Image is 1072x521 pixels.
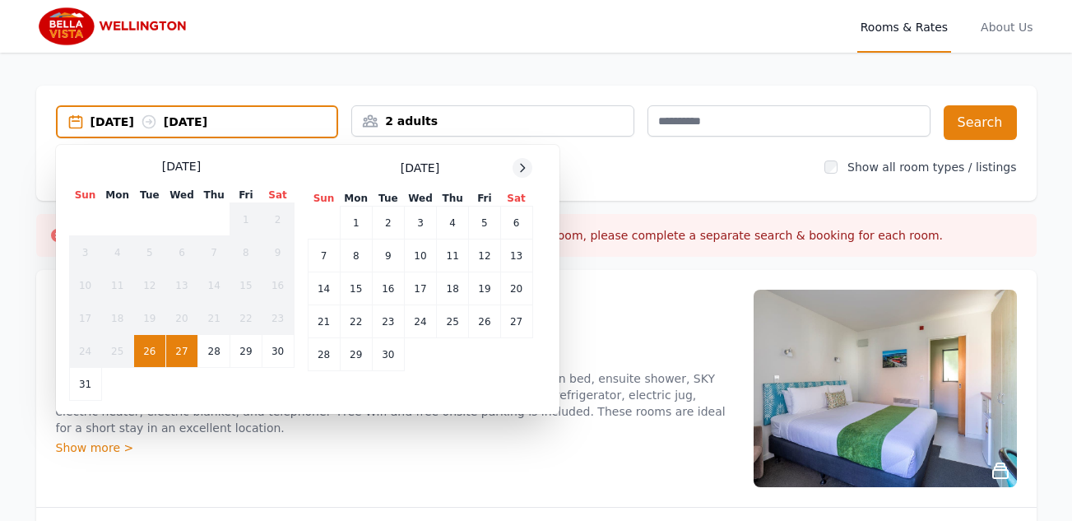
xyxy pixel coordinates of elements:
td: 10 [69,269,101,302]
td: 20 [165,302,197,335]
td: 24 [404,305,436,338]
th: Fri [469,191,500,207]
td: 26 [469,305,500,338]
td: 5 [133,236,165,269]
div: [DATE] [DATE] [90,114,337,130]
img: Bella Vista Wellington [36,7,194,46]
td: 19 [469,272,500,305]
td: 14 [198,269,230,302]
th: Thu [437,191,469,207]
td: 15 [340,272,372,305]
th: Wed [404,191,436,207]
th: Mon [101,188,133,203]
td: 21 [308,305,340,338]
td: 24 [69,335,101,368]
th: Tue [133,188,165,203]
td: 31 [69,368,101,401]
td: 28 [308,338,340,371]
td: 9 [262,236,294,269]
td: 12 [469,240,500,272]
td: 15 [230,269,262,302]
td: 6 [500,207,532,240]
label: Show all room types / listings [847,160,1016,174]
td: 1 [340,207,372,240]
td: 17 [69,302,101,335]
td: 9 [372,240,404,272]
td: 29 [230,335,262,368]
td: 7 [308,240,340,272]
th: Wed [165,188,197,203]
th: Thu [198,188,230,203]
td: 2 [372,207,404,240]
th: Fri [230,188,262,203]
td: 29 [340,338,372,371]
td: 18 [101,302,133,335]
td: 14 [308,272,340,305]
td: 30 [372,338,404,371]
th: Sun [308,191,340,207]
td: 22 [230,302,262,335]
td: 21 [198,302,230,335]
td: 13 [165,269,197,302]
td: 2 [262,203,294,236]
td: 1 [230,203,262,236]
td: 23 [262,302,294,335]
td: 16 [372,272,404,305]
td: 10 [404,240,436,272]
td: 12 [133,269,165,302]
td: 27 [165,335,197,368]
td: 4 [101,236,133,269]
button: Search [944,105,1017,140]
th: Mon [340,191,372,207]
span: [DATE] [401,160,439,176]
div: 2 adults [352,113,633,129]
td: 18 [437,272,469,305]
td: 11 [437,240,469,272]
td: 4 [437,207,469,240]
td: 30 [262,335,294,368]
td: 13 [500,240,532,272]
td: 6 [165,236,197,269]
td: 19 [133,302,165,335]
span: [DATE] [162,158,201,174]
td: 27 [500,305,532,338]
td: 20 [500,272,532,305]
td: 23 [372,305,404,338]
td: 3 [404,207,436,240]
td: 26 [133,335,165,368]
td: 8 [230,236,262,269]
div: Show more > [56,440,734,456]
td: 25 [101,335,133,368]
td: 8 [340,240,372,272]
td: 28 [198,335,230,368]
th: Sun [69,188,101,203]
td: 25 [437,305,469,338]
th: Tue [372,191,404,207]
td: 5 [469,207,500,240]
th: Sat [262,188,294,203]
td: 7 [198,236,230,269]
td: 3 [69,236,101,269]
td: 17 [404,272,436,305]
td: 22 [340,305,372,338]
td: 16 [262,269,294,302]
td: 11 [101,269,133,302]
th: Sat [500,191,532,207]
